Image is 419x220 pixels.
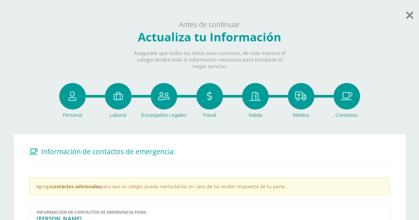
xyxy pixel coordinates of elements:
[248,112,262,118] span: Salida
[406,6,413,22] a: Saltar actualización de datos
[36,209,147,215] span: Información de contactos de emergencia para:
[36,183,286,190] span: Agrega para que el colegio pueda contactarlos en caso de no recibir respuesta de tu parte.
[128,50,291,70] p: Asegurate que todos tus datos sean correctos, de esta manera el colegio tendrá toda la informació...
[41,147,176,156] span: Información de contactos de emergencia:
[293,112,309,118] span: Médica
[51,183,101,190] strong: contactos adicionales
[336,112,358,118] span: Contactos
[141,112,186,118] span: Encargados Legales
[179,20,240,29] span: Antes de continuar
[63,112,82,118] span: Personal
[203,112,216,118] span: Fiscal
[110,112,126,118] span: Laboral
